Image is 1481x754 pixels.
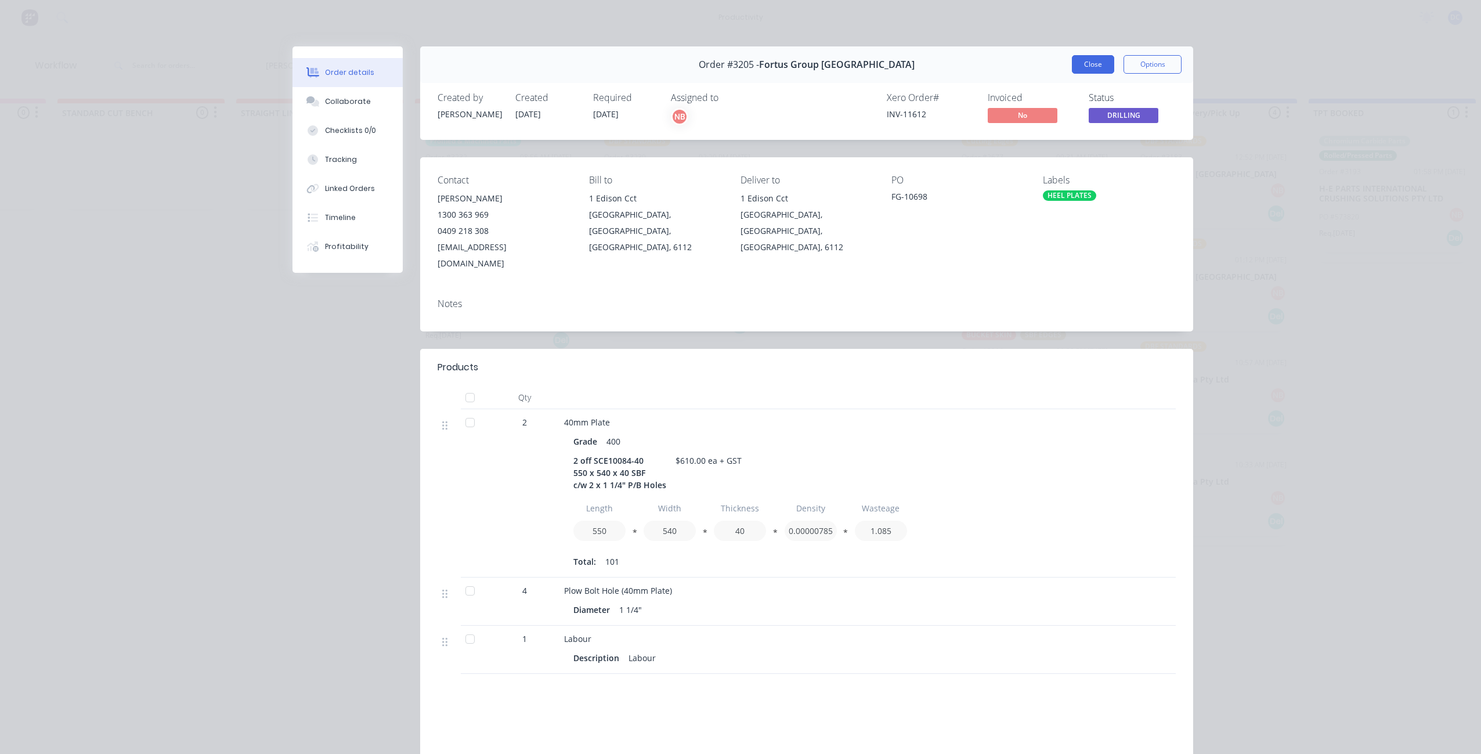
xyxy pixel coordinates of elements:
div: [GEOGRAPHIC_DATA], [GEOGRAPHIC_DATA], [GEOGRAPHIC_DATA], 6112 [740,207,873,255]
span: Plow Bolt Hole (40mm Plate) [564,585,672,596]
div: Xero Order # [887,92,974,103]
input: Label [855,498,907,518]
div: 0409 218 308 [438,223,570,239]
div: Labour [624,650,660,666]
div: Required [593,92,657,103]
button: DRILLING [1089,108,1158,125]
div: 1300 363 969 [438,207,570,223]
div: Products [438,360,478,374]
span: 1 [522,633,527,645]
input: Value [573,521,626,541]
input: Value [644,521,696,541]
button: Options [1124,55,1182,74]
span: Order #3205 - [699,59,759,70]
div: 1 Edison Cct[GEOGRAPHIC_DATA], [GEOGRAPHIC_DATA], [GEOGRAPHIC_DATA], 6112 [740,190,873,255]
div: Qty [490,386,559,409]
button: Checklists 0/0 [292,116,403,145]
button: Order details [292,58,403,87]
input: Label [785,498,837,518]
div: [GEOGRAPHIC_DATA], [GEOGRAPHIC_DATA], [GEOGRAPHIC_DATA], 6112 [589,207,722,255]
div: Collaborate [325,96,371,107]
div: Order details [325,67,374,78]
div: PO [891,175,1024,186]
div: 400 [602,433,625,450]
span: Fortus Group [GEOGRAPHIC_DATA] [759,59,915,70]
button: Linked Orders [292,174,403,203]
input: Value [855,521,907,541]
div: HEEL PLATES [1043,190,1096,201]
div: Labels [1043,175,1176,186]
div: Checklists 0/0 [325,125,376,136]
input: Value [714,521,766,541]
span: 2 [522,416,527,428]
button: Tracking [292,145,403,174]
div: 2 off SCE10084-40 550 x 540 x 40 SBF c/w 2 x 1 1/4" P/B Holes [573,452,671,493]
div: Description [573,650,624,666]
div: 1 1/4" [615,601,646,618]
div: Contact [438,175,570,186]
div: 1 Edison Cct [740,190,873,207]
div: [EMAIL_ADDRESS][DOMAIN_NAME] [438,239,570,272]
div: [PERSON_NAME]1300 363 9690409 218 308[EMAIL_ADDRESS][DOMAIN_NAME] [438,190,570,272]
input: Value [785,521,837,541]
span: 4 [522,585,527,597]
span: [DATE] [515,109,541,120]
span: DRILLING [1089,108,1158,122]
div: Assigned to [671,92,787,103]
span: Total: [573,555,596,568]
input: Label [714,498,766,518]
div: Deliver to [740,175,873,186]
button: NB [671,108,688,125]
div: Notes [438,298,1176,309]
span: 40mm Plate [564,417,610,428]
div: 1 Edison Cct [589,190,722,207]
div: Profitability [325,241,369,252]
div: Invoiced [988,92,1075,103]
div: Linked Orders [325,183,375,194]
div: [PERSON_NAME] [438,190,570,207]
div: Status [1089,92,1176,103]
div: Grade [573,433,602,450]
span: [DATE] [593,109,619,120]
div: $610.00 ea + GST [671,452,746,469]
div: Created by [438,92,501,103]
div: FG-10698 [891,190,1024,207]
button: Close [1072,55,1114,74]
input: Label [573,498,626,518]
span: Labour [564,633,591,644]
div: Tracking [325,154,357,165]
span: No [988,108,1057,122]
button: Collaborate [292,87,403,116]
div: Diameter [573,601,615,618]
button: Timeline [292,203,403,232]
div: Created [515,92,579,103]
button: Profitability [292,232,403,261]
div: [PERSON_NAME] [438,108,501,120]
span: 101 [605,555,619,568]
div: INV-11612 [887,108,974,120]
div: 1 Edison Cct[GEOGRAPHIC_DATA], [GEOGRAPHIC_DATA], [GEOGRAPHIC_DATA], 6112 [589,190,722,255]
div: Timeline [325,212,356,223]
input: Label [644,498,696,518]
div: Bill to [589,175,722,186]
